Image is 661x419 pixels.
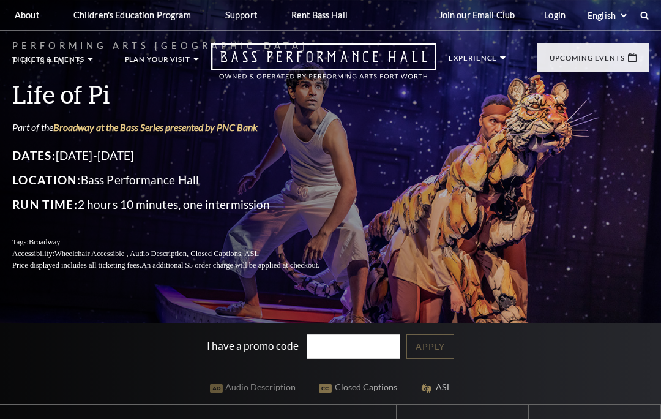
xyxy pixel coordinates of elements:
[141,261,319,270] span: An additional $5 order charge will be applied at checkout.
[12,121,349,134] p: Part of the
[12,236,349,248] p: Tags:
[12,56,84,69] p: Tickets & Events
[550,55,625,68] p: Upcoming Events
[12,173,81,187] span: Location:
[73,10,191,20] p: Children's Education Program
[29,238,61,246] span: Broadway
[225,10,257,20] p: Support
[12,170,349,190] p: Bass Performance Hall
[12,78,349,110] h3: Life of Pi
[291,10,348,20] p: Rent Bass Hall
[449,55,497,68] p: Experience
[207,339,299,352] label: I have a promo code
[585,10,629,21] select: Select:
[12,195,349,214] p: 2 hours 10 minutes, one intermission
[12,148,56,162] span: Dates:
[54,249,259,258] span: Wheelchair Accessible , Audio Description, Closed Captions, ASL
[12,146,349,165] p: [DATE]-[DATE]
[53,121,258,133] a: Broadway at the Bass Series presented by PNC Bank
[12,260,349,271] p: Price displayed includes all ticketing fees.
[125,56,191,69] p: Plan Your Visit
[12,248,349,260] p: Accessibility:
[15,10,39,20] p: About
[12,197,78,211] span: Run Time:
